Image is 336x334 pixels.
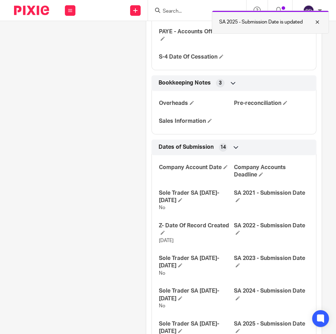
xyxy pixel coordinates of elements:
h4: SA 2021 - Submission Date [234,189,309,205]
h4: Sole Trader SA [DATE]-[DATE] [159,287,234,302]
span: No [159,303,165,308]
h4: Overheads [159,100,234,107]
span: No [159,205,165,210]
h4: SA 2023 - Submission Date [234,255,309,270]
h4: Company Account Date [159,164,234,171]
span: [DATE] [159,238,174,243]
h4: Pre-reconciliation [234,100,309,107]
span: 14 [220,144,226,151]
h4: Sole Trader SA [DATE]-[DATE] [159,255,234,270]
img: svg%3E [303,5,314,16]
h4: S-4 Date Of Cessation [159,53,234,61]
p: SA 2025 - Submission Date is updated [219,19,303,26]
span: 3 [219,80,222,87]
span: No [159,271,165,276]
h4: Sole Trader SA [DATE]-[DATE] [159,189,234,205]
h4: Sales Information [159,118,234,125]
h4: SA 2024 - Submission Date [234,287,309,302]
h4: Z- Date Of Record Created [159,222,234,237]
input: Search [162,8,225,15]
img: Pixie [14,6,49,15]
span: Bookkeeping Notes [159,79,211,87]
h4: SA 2022 - Submission Date [234,222,309,237]
h4: PAYE - Accounts Office Ref. [159,28,234,43]
span: Dates of Submission [159,143,214,151]
h4: Company Accounts Deadline [234,164,309,179]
